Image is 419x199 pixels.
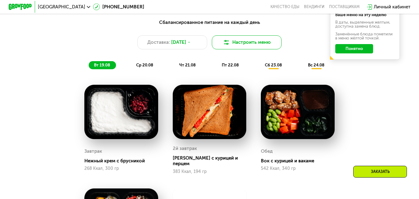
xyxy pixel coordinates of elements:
[308,63,324,67] span: вс 24.08
[353,166,407,178] div: Заказать
[335,13,394,17] div: Ваше меню на эту неделю
[304,5,324,9] a: Вендинги
[212,35,282,49] button: Настроить меню
[173,155,251,167] div: [PERSON_NAME] с курицей и перцем
[374,3,410,11] div: Личный кабинет
[84,166,158,171] div: 268 Ккал, 300 гр
[173,144,197,153] div: 2й завтрак
[335,32,394,40] div: Заменённые блюда пометили в меню жёлтой точкой.
[329,5,359,9] div: поставщикам
[173,169,247,174] div: 383 Ккал, 194 гр
[84,158,163,164] div: Нежный крем с брусникой
[93,3,144,11] a: [PHONE_NUMBER]
[335,44,373,53] button: Понятно
[38,5,85,9] span: [GEOGRAPHIC_DATA]
[261,147,273,156] div: Обед
[261,166,335,171] div: 542 Ккал, 340 гр
[179,63,196,67] span: чт 21.08
[84,147,102,156] div: Завтрак
[222,63,239,67] span: пт 22.08
[171,39,186,46] span: [DATE]
[37,19,382,26] div: Сбалансированное питание на каждый день
[335,20,394,28] div: В даты, выделенные желтым, доступна замена блюд.
[94,63,110,67] span: вт 19.08
[265,63,282,67] span: сб 23.08
[261,158,339,164] div: Вок с курицей и вакаме
[270,5,299,9] a: Качество еды
[136,63,153,67] span: ср 20.08
[147,39,170,46] span: Доставка:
